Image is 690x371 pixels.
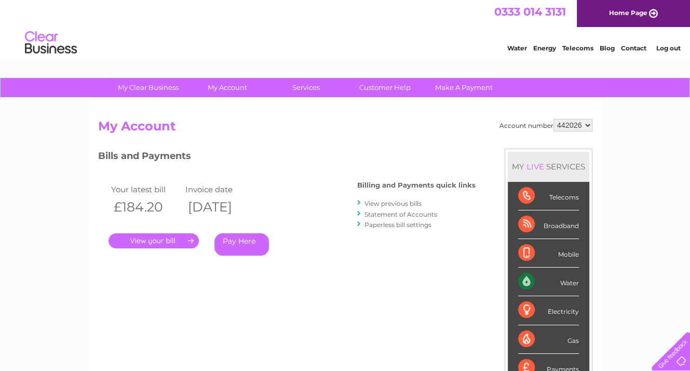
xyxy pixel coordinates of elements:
a: Water [507,44,527,52]
div: Account number [499,119,592,131]
div: Telecoms [518,182,579,210]
div: Broadband [518,210,579,239]
a: 0333 014 3131 [494,5,566,18]
a: My Account [184,78,270,97]
th: £184.20 [109,196,183,218]
a: Statement of Accounts [364,210,437,218]
a: Contact [621,44,646,52]
a: Make A Payment [421,78,507,97]
a: Blog [600,44,615,52]
h2: My Account [98,119,592,139]
h4: Billing and Payments quick links [357,181,476,189]
div: Clear Business is a trading name of Verastar Limited (registered in [GEOGRAPHIC_DATA] No. 3667643... [100,6,591,50]
div: Mobile [518,239,579,268]
a: Pay Here [214,233,269,256]
a: Energy [533,44,556,52]
th: [DATE] [183,196,258,218]
td: Invoice date [183,182,258,196]
h3: Bills and Payments [98,149,476,167]
a: Paperless bill settings [364,221,431,229]
div: LIVE [524,162,546,171]
img: logo.png [24,27,77,59]
a: My Clear Business [105,78,191,97]
div: Gas [518,325,579,354]
div: Water [518,268,579,296]
div: Electricity [518,296,579,325]
a: Log out [656,44,680,52]
a: Telecoms [562,44,593,52]
a: Services [263,78,349,97]
a: Customer Help [342,78,428,97]
td: Your latest bill [109,182,183,196]
div: MY SERVICES [508,152,589,181]
a: . [109,233,199,248]
a: View previous bills [364,200,422,207]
